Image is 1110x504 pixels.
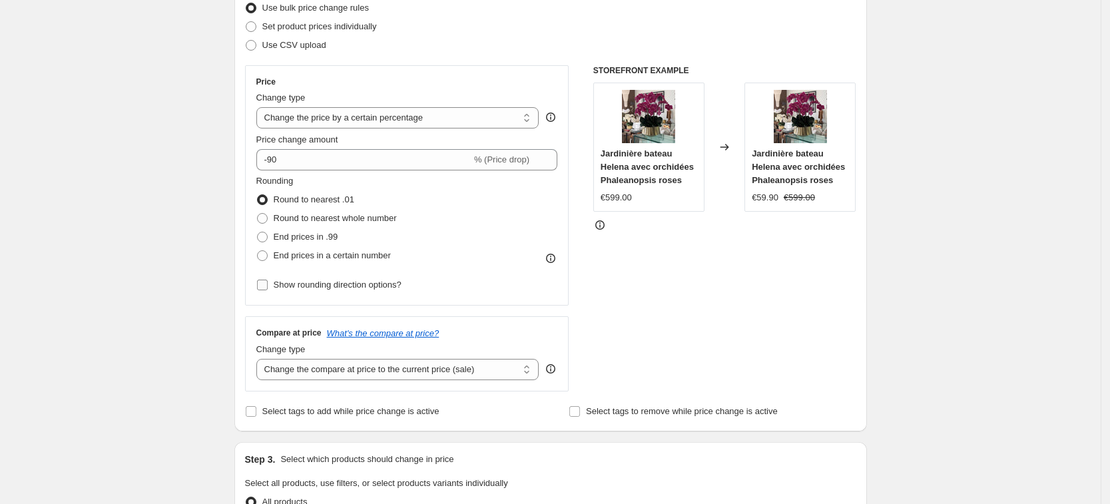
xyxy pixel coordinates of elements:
[274,194,354,204] span: Round to nearest .01
[752,191,778,204] div: €59.90
[474,154,529,164] span: % (Price drop)
[274,213,397,223] span: Round to nearest whole number
[274,280,402,290] span: Show rounding direction options?
[262,21,377,31] span: Set product prices individually
[256,176,294,186] span: Rounding
[262,40,326,50] span: Use CSV upload
[586,406,778,416] span: Select tags to remove while price change is active
[752,148,845,185] span: Jardinière bateau Helena avec orchidées Phaleanopsis roses
[256,93,306,103] span: Change type
[601,191,632,204] div: €599.00
[256,328,322,338] h3: Compare at price
[245,453,276,466] h2: Step 3.
[601,148,694,185] span: Jardinière bateau Helena avec orchidées Phaleanopsis roses
[256,344,306,354] span: Change type
[622,90,675,143] img: hvaejhkboqbdfmgkop1f_80x.webp
[774,90,827,143] img: hvaejhkboqbdfmgkop1f_80x.webp
[245,478,508,488] span: Select all products, use filters, or select products variants individually
[327,328,439,338] button: What's the compare at price?
[593,65,856,76] h6: STOREFRONT EXAMPLE
[280,453,453,466] p: Select which products should change in price
[784,191,815,204] strike: €599.00
[256,134,338,144] span: Price change amount
[256,77,276,87] h3: Price
[262,406,439,416] span: Select tags to add while price change is active
[262,3,369,13] span: Use bulk price change rules
[274,250,391,260] span: End prices in a certain number
[256,149,471,170] input: -15
[544,362,557,376] div: help
[274,232,338,242] span: End prices in .99
[544,111,557,124] div: help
